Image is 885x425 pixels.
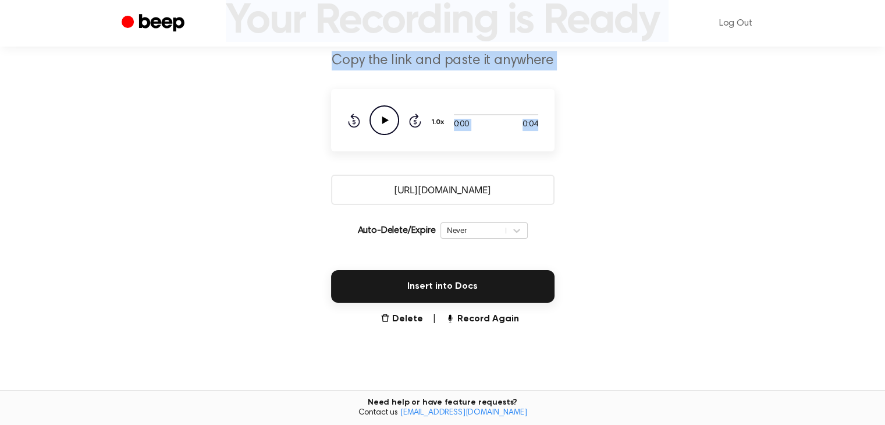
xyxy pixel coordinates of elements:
button: Insert into Docs [331,270,555,303]
span: Contact us [7,408,878,419]
div: Never [447,225,500,236]
a: Log Out [708,9,764,37]
span: 0:04 [523,119,538,131]
a: [EMAIL_ADDRESS][DOMAIN_NAME] [400,409,527,417]
span: 0:00 [454,119,469,131]
button: Record Again [445,312,518,326]
span: | [432,312,436,326]
p: Copy the link and paste it anywhere [219,51,666,70]
p: Auto-Delete/Expire [357,224,435,238]
button: 1.0x [431,112,449,132]
button: Delete [381,312,423,326]
a: Beep [122,12,187,35]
